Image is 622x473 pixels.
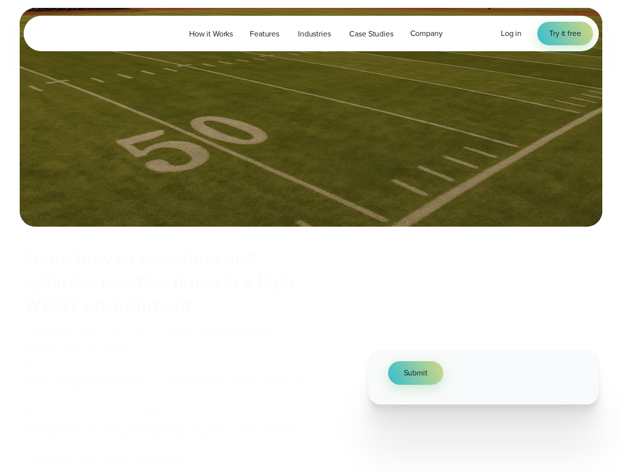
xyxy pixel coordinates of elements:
a: Try it free [537,22,592,45]
span: Try it free [549,28,581,39]
a: How it Works [181,24,241,44]
button: Submit [388,361,443,385]
span: Features [250,28,279,40]
span: Industries [298,28,330,40]
span: Submit [404,367,427,379]
span: How it Works [189,28,233,40]
span: Case Studies [349,28,393,40]
span: Company [410,28,443,39]
a: Log in [501,28,522,39]
a: Case Studies [341,24,401,44]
